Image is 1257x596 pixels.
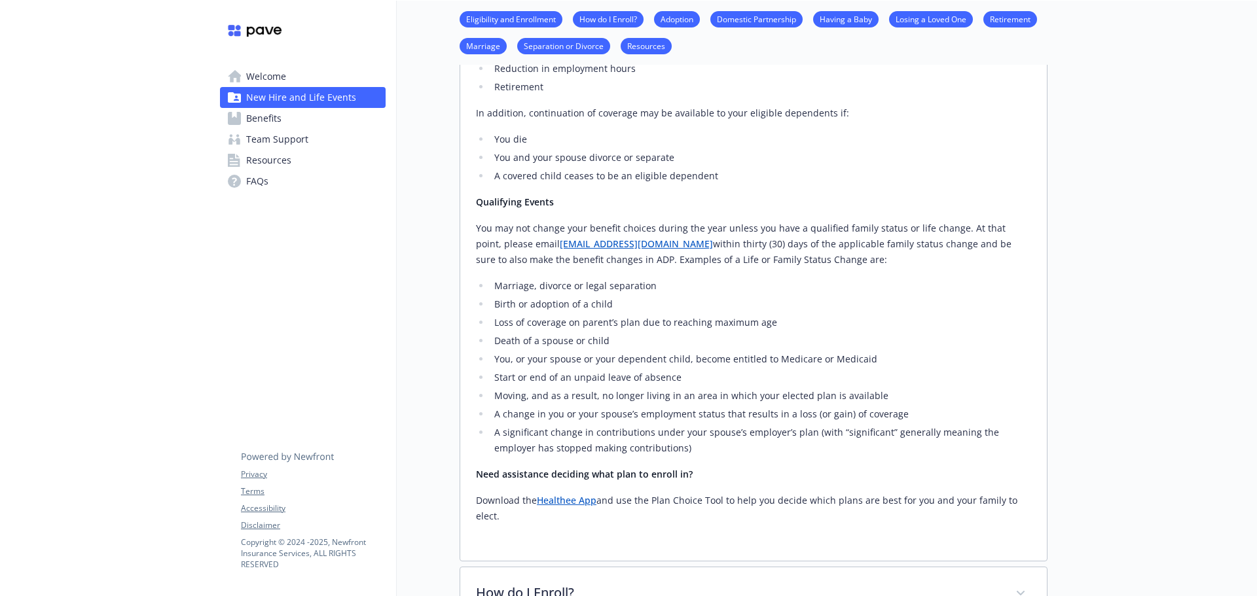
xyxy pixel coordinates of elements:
span: Benefits [246,108,282,129]
a: Disclaimer [241,519,385,531]
li: Retirement​ [490,79,1031,95]
li: A change in you or your spouse’s employment status that results in a loss (or gain) of coverage [490,406,1031,422]
a: Losing a Loved One [889,12,973,25]
a: Domestic Partnership [710,12,803,25]
a: Adoption [654,12,700,25]
a: Separation or Divorce [517,39,610,52]
li: Loss of coverage on parent’s plan due to reaching maximum age [490,315,1031,330]
p: You may not change your benefit choices during the year unless you have a qualified family status... [476,220,1031,268]
li: A covered child ceases to be an eligible dependent [490,168,1031,184]
a: Eligibility and Enrollment [460,12,562,25]
a: Marriage [460,39,507,52]
a: Welcome [220,66,386,87]
li: A significant change in contributions under your spouse’s employer’s plan (with “significant” gen... [490,425,1031,456]
a: Privacy [241,468,385,480]
li: You die​ [490,131,1031,147]
a: Healthee App [537,494,596,506]
p: Download the and use the Plan Choice Tool to help you decide which plans are best for you and you... [476,493,1031,524]
a: FAQs [220,171,386,192]
a: Benefits [220,108,386,129]
p: In addition, continuation of coverage may be available to your eligible dependents if:​ [476,105,1031,121]
a: New Hire and Life Events [220,87,386,108]
a: [EMAIL_ADDRESS][DOMAIN_NAME] [560,237,713,250]
li: Start or end of an unpaid leave of absence [490,370,1031,385]
a: Terms [241,485,385,497]
li: Birth or adoption of a child [490,296,1031,312]
span: FAQs [246,171,268,192]
strong: Need assistance deciding what plan to enroll in? [476,468,693,480]
a: Team Support [220,129,386,150]
a: Having a Baby [813,12,879,25]
li: Moving, and as a result, no longer living in an area in which your elected plan is available [490,388,1031,404]
li: You, or your spouse or your dependent child, become entitled to Medicare or Medicaid [490,351,1031,367]
a: How do I Enroll? [573,12,644,25]
li: Marriage, divorce or legal separation [490,278,1031,294]
p: Copyright © 2024 - 2025 , Newfront Insurance Services, ALL RIGHTS RESERVED [241,536,385,570]
span: New Hire and Life Events [246,87,356,108]
span: Resources [246,150,291,171]
strong: Qualifying Events [476,196,554,208]
span: Welcome [246,66,286,87]
a: Resources [220,150,386,171]
li: You and your spouse divorce or separate​ [490,150,1031,166]
a: Retirement [983,12,1037,25]
a: Resources [621,39,672,52]
a: Accessibility [241,502,385,514]
li: Death of a spouse or child [490,333,1031,349]
span: Team Support [246,129,308,150]
li: Reduction in employment hours​ [490,61,1031,77]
